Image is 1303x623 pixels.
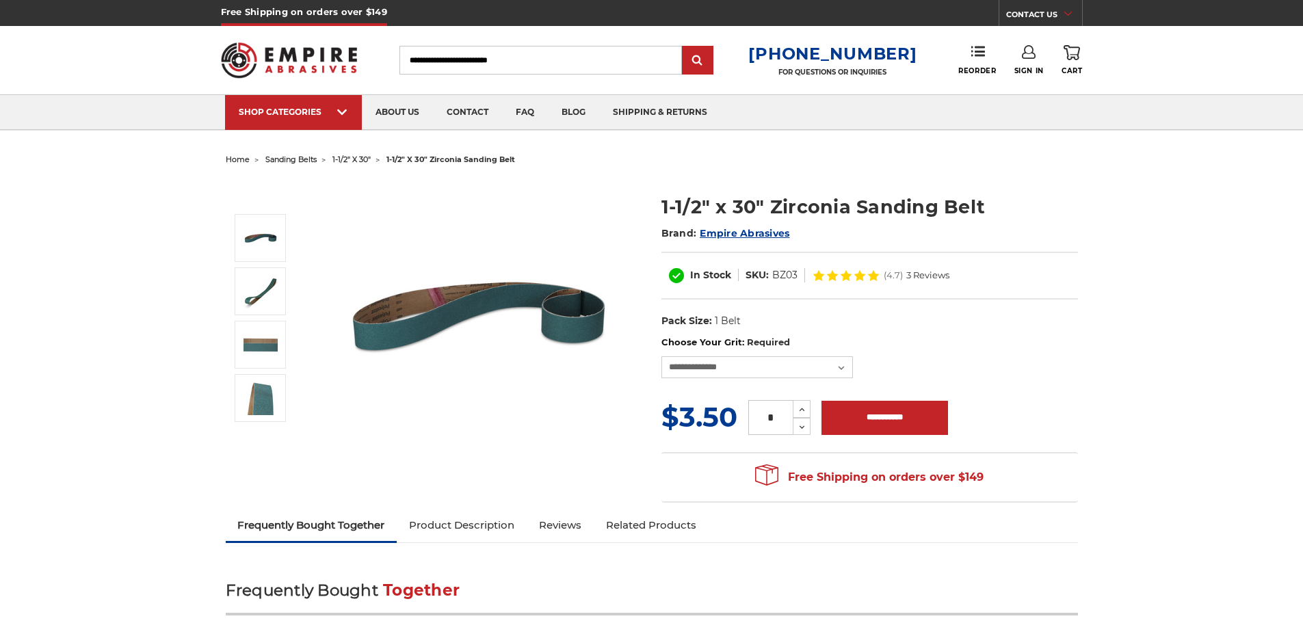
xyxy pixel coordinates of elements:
a: Product Description [397,510,527,540]
span: $3.50 [661,400,737,434]
span: 3 Reviews [906,271,949,280]
span: Brand: [661,227,697,239]
span: Sign In [1014,66,1044,75]
a: 1-1/2" x 30" [332,155,371,164]
a: Related Products [594,510,709,540]
span: Cart [1062,66,1082,75]
a: Frequently Bought Together [226,510,397,540]
img: 1-1/2" x 30" Sanding Belt - Zirconia [343,179,616,453]
a: Cart [1062,45,1082,75]
a: CONTACT US [1006,7,1082,26]
span: In Stock [690,269,731,281]
dd: BZ03 [772,268,798,282]
a: shipping & returns [599,95,721,130]
input: Submit [684,47,711,75]
a: [PHONE_NUMBER] [748,44,917,64]
span: Free Shipping on orders over $149 [755,464,984,491]
dd: 1 Belt [715,314,741,328]
a: home [226,155,250,164]
h1: 1-1/2" x 30" Zirconia Sanding Belt [661,194,1078,220]
a: sanding belts [265,155,317,164]
a: Reorder [958,45,996,75]
span: Frequently Bought [226,581,378,600]
img: 1-1/2" x 30" Sanding Belt - Zirconia [244,221,278,255]
p: FOR QUESTIONS OR INQUIRIES [748,68,917,77]
div: SHOP CATEGORIES [239,107,348,117]
span: Reorder [958,66,996,75]
img: 1-1/2" x 30" Zirc Sanding Belt [244,328,278,362]
a: about us [362,95,433,130]
a: Reviews [527,510,594,540]
small: Required [747,336,790,347]
img: Empire Abrasives [221,34,358,87]
span: Together [383,581,460,600]
a: faq [502,95,548,130]
a: contact [433,95,502,130]
span: (4.7) [884,271,903,280]
dt: Pack Size: [661,314,712,328]
label: Choose Your Grit: [661,336,1078,349]
span: 1-1/2" x 30" zirconia sanding belt [386,155,515,164]
img: 1-1/2" x 30" - Zirconia Sanding Belt [244,381,278,415]
a: Empire Abrasives [700,227,789,239]
img: 1-1/2" x 30" Zirconia Sanding Belt [244,274,278,308]
a: blog [548,95,599,130]
dt: SKU: [746,268,769,282]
